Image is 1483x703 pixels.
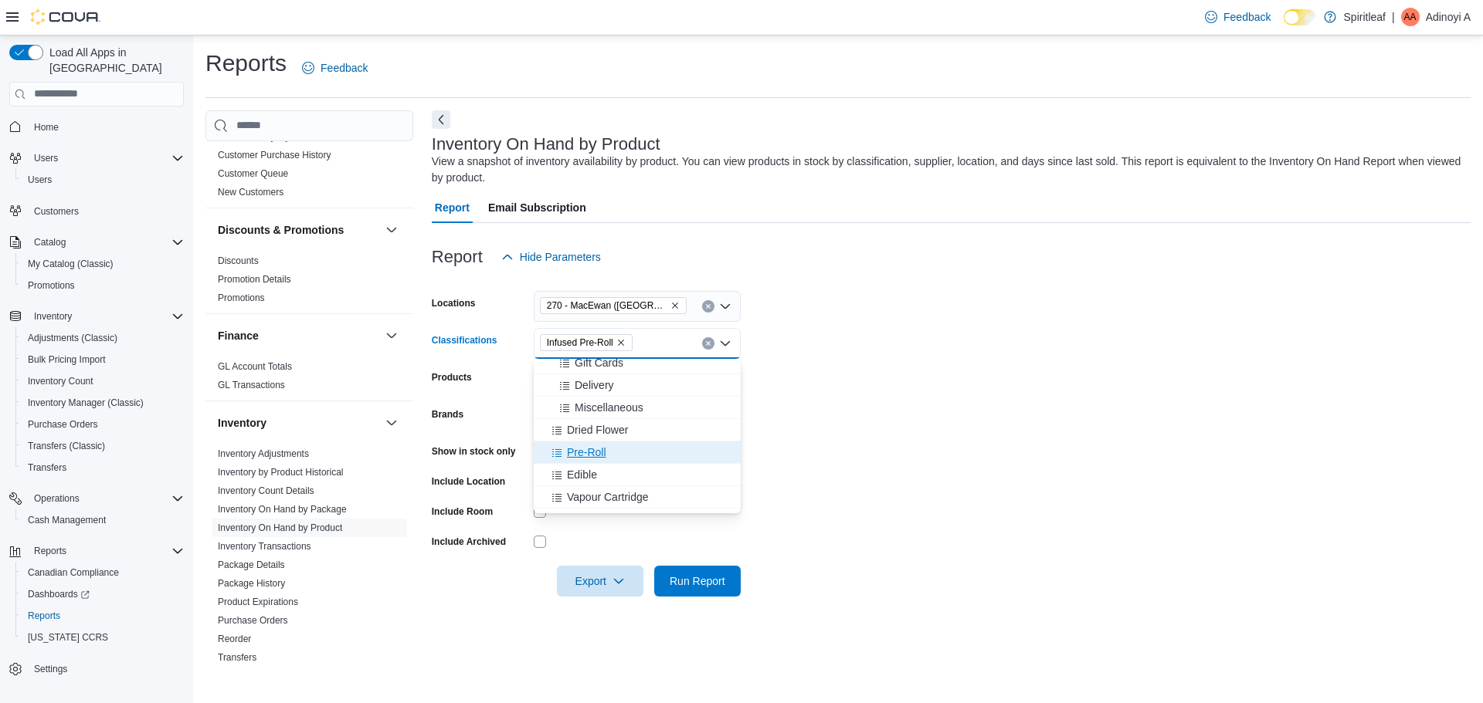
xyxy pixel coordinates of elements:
a: Dashboards [22,585,96,603]
a: Canadian Compliance [22,563,125,582]
span: Reports [34,545,66,557]
button: Discounts & Promotions [382,221,401,239]
span: Home [34,121,59,134]
label: Locations [432,297,476,309]
span: Promotions [28,279,75,292]
a: Product Expirations [218,597,298,607]
span: Washington CCRS [22,628,184,647]
button: Vapour Single Use [534,509,741,531]
span: Transfers (Classic) [28,440,105,452]
button: Purchase Orders [15,414,190,435]
span: AA [1404,8,1417,26]
button: Clear input [702,300,714,313]
a: New Customers [218,187,283,198]
a: Reports [22,607,66,625]
button: Finance [218,328,379,343]
a: Inventory Count Details [218,485,314,496]
button: Inventory [3,306,190,327]
a: Adjustments (Classic) [22,329,124,347]
span: Infused Pre-Roll [547,335,613,350]
span: Feedback [1223,9,1271,25]
a: Home [28,118,65,137]
button: Inventory Manager (Classic) [15,392,190,414]
button: Users [15,169,190,191]
button: Operations [28,489,86,508]
span: Transfers [22,458,184,477]
span: Bulk Pricing Import [28,353,106,366]
a: Transfers (Classic) [22,437,111,455]
span: Reorder [218,633,251,645]
span: Inventory Adjustments [218,448,309,460]
a: Dashboards [15,583,190,605]
a: Users [22,171,58,189]
span: Home [28,117,184,137]
span: Customers [28,201,184,221]
a: Customer Queue [218,168,288,179]
p: Adinoyi A [1426,8,1471,26]
button: Vapour Cartridge [534,486,741,509]
span: Customers [34,205,79,218]
span: Report [435,192,470,223]
span: Purchase Orders [28,418,98,431]
span: 270 - MacEwan ([GEOGRAPHIC_DATA]) [547,298,667,313]
span: Inventory Count Details [218,485,314,497]
a: Inventory On Hand by Package [218,504,347,515]
span: Inventory Manager (Classic) [28,397,144,409]
span: Discounts [218,255,259,267]
button: Edible [534,464,741,486]
span: Load All Apps in [GEOGRAPHIC_DATA] [43,45,184,76]
span: Package History [218,577,285,590]
button: Settings [3,657,190,680]
button: Catalog [28,233,72,252]
h3: Finance [218,328,259,343]
span: Reports [22,607,184,625]
a: Promotions [218,292,265,303]
h3: Inventory [218,415,266,431]
span: Gift Cards [575,355,623,370]
button: Customers [3,200,190,222]
button: Delivery [534,374,741,397]
div: Finance [205,357,413,401]
span: GL Transactions [218,379,285,391]
button: Discounts & Promotions [218,222,379,238]
a: Reorder [218,634,251,644]
a: Feedback [1199,2,1277,32]
a: Inventory Adjustments [218,448,309,459]
span: Cash Management [22,511,184,529]
button: Finance [382,326,401,345]
button: Operations [3,488,190,509]
label: Include Archived [432,536,506,548]
button: Users [3,147,190,169]
span: Customer Purchase History [218,149,331,161]
a: Purchase Orders [218,615,288,626]
span: 270 - MacEwan (Edmonton) [540,297,687,314]
span: Users [28,149,184,167]
button: [US_STATE] CCRS [15,627,190,648]
a: Customer Loyalty Points [218,131,318,142]
span: Promotion Details [218,273,291,286]
button: Home [3,116,190,138]
a: Purchase Orders [22,415,104,434]
button: Run Report [654,566,741,597]
span: Users [34,152,58,164]
span: Pre-Roll [567,444,606,460]
span: Transfers [28,461,66,474]
span: Canadian Compliance [22,563,184,582]
span: Bulk Pricing Import [22,350,184,369]
button: Open list of options [719,300,731,313]
span: Product Expirations [218,596,298,608]
span: Catalog [34,236,66,248]
a: Package History [218,578,285,589]
button: Inventory [28,307,78,326]
span: Transfers (Classic) [22,437,184,455]
a: Package Details [218,559,285,570]
span: Transfers [218,651,256,664]
span: Promotions [22,276,184,295]
span: Delivery [575,377,614,393]
button: Transfers [15,457,190,478]
a: Bulk Pricing Import [22,350,112,369]
button: Adjustments (Classic) [15,327,190,349]
span: Vapour Single Use [567,512,657,527]
span: Dashboards [28,588,90,600]
input: Dark Mode [1284,9,1316,25]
